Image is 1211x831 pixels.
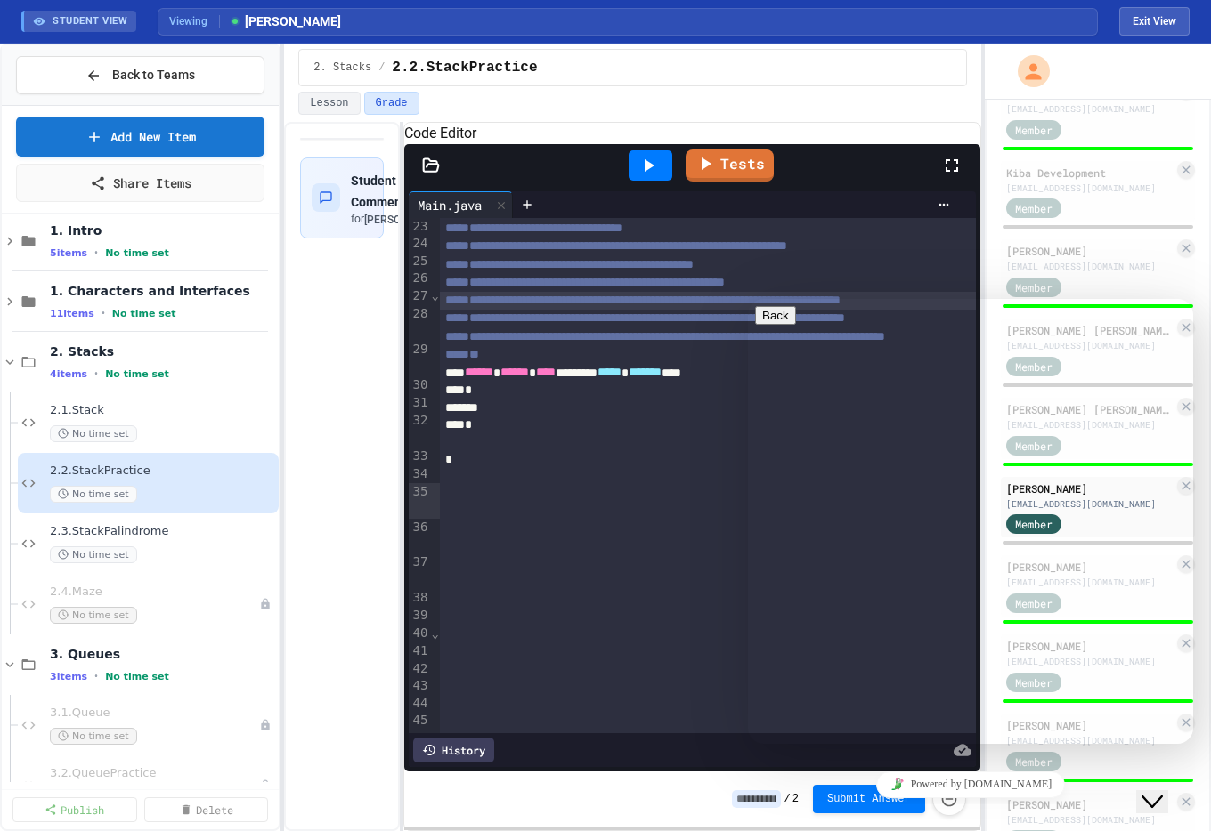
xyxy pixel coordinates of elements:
iframe: chat widget [1136,760,1193,813]
div: Unpublished [259,779,272,792]
div: [EMAIL_ADDRESS][DOMAIN_NAME] [1006,813,1174,827]
span: Member [1015,122,1053,138]
div: 31 [409,394,431,412]
span: / [378,61,385,75]
div: 34 [409,465,431,483]
a: Delete [144,797,269,822]
span: No time set [105,671,169,682]
div: [EMAIL_ADDRESS][DOMAIN_NAME] [1006,182,1174,195]
div: [PERSON_NAME] [1006,243,1174,259]
div: My Account [999,51,1054,92]
a: Add New Item [16,117,264,157]
span: No time set [105,247,169,259]
span: Student Comments [351,173,412,209]
div: 44 [409,695,431,713]
span: Back to Teams [112,66,195,85]
span: 2.2.StackPractice [392,57,537,78]
div: 36 [409,519,431,554]
span: 2. Stacks [50,343,275,359]
div: 29 [409,341,431,376]
a: Tests [686,149,774,182]
span: Member [1015,200,1053,216]
div: Kiba Development [1006,165,1174,181]
span: 2. Stacks [313,61,371,75]
span: STUDENT VIEW [53,14,127,29]
span: 2.1.Stack [50,403,275,418]
span: Fold line [430,626,439,641]
div: 39 [409,607,431,625]
span: Fold line [430,288,439,303]
div: 35 [409,483,431,519]
iframe: chat widget [748,764,1193,804]
span: Member [1015,279,1053,295]
div: Main.java [409,196,491,214]
button: Exit student view [1119,7,1190,36]
span: No time set [50,425,137,442]
a: Share Items [16,164,264,202]
span: • [94,246,98,260]
span: No time set [50,486,137,503]
div: [EMAIL_ADDRESS][DOMAIN_NAME] [1006,102,1174,116]
button: Back to Teams [16,56,264,94]
button: Lesson [298,92,360,115]
div: [EMAIL_ADDRESS][DOMAIN_NAME] [1006,260,1174,273]
span: 2.2.StackPractice [50,464,275,479]
span: 11 items [50,308,94,319]
span: • [102,306,105,320]
span: No time set [112,308,176,319]
span: 2.4.Maze [50,585,259,600]
div: Unpublished [259,598,272,610]
span: No time set [50,607,137,624]
span: Viewing [169,13,220,29]
span: Member [1015,754,1053,770]
div: 41 [409,642,431,660]
div: 33 [409,448,431,465]
div: 25 [409,253,431,270]
div: 24 [409,235,431,253]
div: 42 [409,660,431,678]
div: 28 [409,305,431,341]
div: 43 [409,677,431,695]
div: 37 [409,553,431,589]
span: 1. Intro [50,222,275,238]
span: • [94,367,98,381]
span: 3 items [50,671,87,682]
h6: Code Editor [404,123,980,144]
div: for [351,212,447,227]
span: 3. Queues [50,646,275,662]
div: Unpublished [259,719,272,731]
span: 2.3.StackPalindrome [50,524,275,539]
span: [PERSON_NAME] [229,12,341,31]
div: 23 [409,218,431,236]
span: [PERSON_NAME] [364,214,447,226]
div: 32 [409,412,431,448]
div: Main.java [409,191,513,218]
span: No time set [105,368,169,380]
span: • [94,669,98,683]
span: 1. Characters and Interfaces [50,283,275,299]
span: No time set [50,728,137,745]
iframe: chat widget [748,299,1193,744]
div: History [413,738,494,762]
div: 26 [409,270,431,287]
div: 27 [409,287,431,305]
span: 3.1.Queue [50,706,259,721]
button: Grade [364,92,419,115]
div: 30 [409,376,431,394]
div: 40 [409,625,431,642]
span: 4 items [50,368,87,380]
span: 3.2.QueuePractice [50,766,259,781]
div: 38 [409,589,431,607]
span: No time set [50,546,137,563]
a: Publish [12,797,137,822]
div: 45 [409,712,431,730]
span: 5 items [50,247,87,259]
